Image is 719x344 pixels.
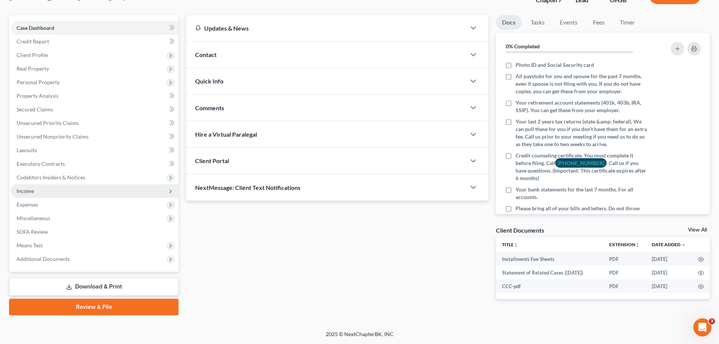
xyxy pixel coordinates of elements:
[9,299,179,315] a: Review & File
[17,188,34,194] span: Income
[688,227,707,233] a: View All
[516,61,594,69] span: Photo ID and Social Security card
[11,157,179,171] a: Executory Contracts
[646,266,692,279] td: [DATE]
[609,242,640,247] a: Extensionunfold_more
[17,93,59,99] span: Property Analysis
[145,330,575,344] div: 2025 © NextChapterBK, INC
[17,25,54,31] span: Case Dashboard
[525,15,551,30] a: Tasks
[17,215,50,221] span: Miscellaneous
[502,242,518,247] a: Titleunfold_more
[17,133,89,140] span: Unsecured Nonpriority Claims
[496,252,603,266] td: Installments Fee Sheets
[195,77,223,85] span: Quick Info
[681,243,686,247] i: expand_more
[195,104,224,111] span: Comments
[652,242,686,247] a: Date Added expand_more
[195,184,300,191] span: NextMessage: Client Text Notifications
[646,279,692,293] td: [DATE]
[17,79,60,85] span: Personal Property
[195,24,457,32] div: Updates & News
[709,318,715,324] span: 3
[17,120,79,126] span: Unsecured Priority Claims
[17,228,48,235] span: SOFA Review
[17,201,38,208] span: Expenses
[516,205,650,220] span: Please bring all of your bills and letters. Do not throw them away.
[11,103,179,116] a: Secured Claims
[603,252,646,266] td: PDF
[496,15,522,30] a: Docs
[11,35,179,48] a: Credit Report
[17,242,43,248] span: Means Test
[17,65,49,72] span: Real Property
[603,279,646,293] td: PDF
[17,38,49,45] span: Credit Report
[11,116,179,130] a: Unsecured Priority Claims
[496,226,544,234] div: Client Documents
[516,73,650,95] span: All paystubs for you and spouse for the past 7 months, even if spouse is not filing with you. If ...
[635,243,640,247] i: unfold_more
[195,131,257,138] span: Hire a Virtual Paralegal
[516,118,650,148] span: Your last 2 years tax returns (state &amp; federal). We can pull these for you if you don’t have ...
[496,279,603,293] td: CCC-pdf
[195,157,229,164] span: Client Portal
[11,21,179,35] a: Case Dashboard
[516,99,650,114] span: Your retirement account statements (401k, 403b, IRA, SSIP). You can get these from your employer.
[17,256,70,262] span: Additional Documents
[496,266,603,279] td: Statement of Related Cases ([DATE])
[514,243,518,247] i: unfold_more
[693,318,711,336] iframe: Intercom live chat
[603,266,646,279] td: PDF
[516,152,650,182] span: Credit counseling certificate. You must complete it before filing. Call . Call us if you have que...
[506,43,540,49] strong: 0% Completed
[17,106,53,113] span: Secured Claims
[516,186,650,201] span: Your bank statements for the last 7 months. For all accounts.
[614,15,641,30] a: Timer
[11,225,179,239] a: SOFA Review
[555,158,607,168] a: [PHONE_NUMBER]
[587,15,611,30] a: Fees
[11,89,179,103] a: Property Analysis
[17,160,65,167] span: Executory Contracts
[17,52,48,58] span: Client Profile
[11,143,179,157] a: Lawsuits
[646,252,692,266] td: [DATE]
[9,278,179,296] a: Download & Print
[11,130,179,143] a: Unsecured Nonpriority Claims
[554,15,584,30] a: Events
[195,51,217,58] span: Contact
[17,174,85,180] span: Codebtors Insiders & Notices
[17,147,37,153] span: Lawsuits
